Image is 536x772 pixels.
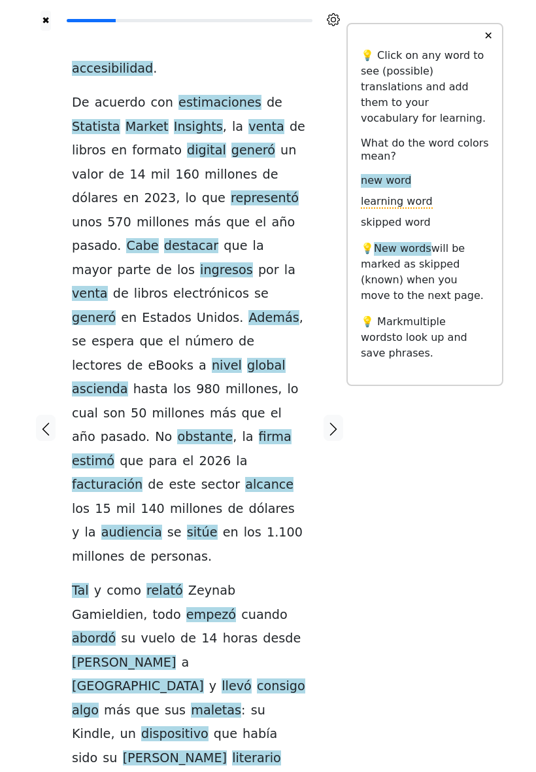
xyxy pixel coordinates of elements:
span: pasado [72,238,117,254]
span: new word [361,174,411,188]
span: en [111,143,127,159]
span: alcance [245,477,293,493]
span: audiencia [101,525,162,541]
span: dólares [72,190,118,207]
span: más [104,703,130,719]
span: firma [259,429,292,446]
span: maletas [191,703,241,719]
span: literario [232,750,281,767]
span: sector [201,477,241,493]
span: 2023 [144,190,176,207]
span: Estados [142,310,191,326]
span: millones [226,381,278,398]
span: parte [118,262,151,279]
span: un [280,143,296,159]
span: de [263,167,278,183]
span: formato [132,143,182,159]
span: global [247,358,286,374]
span: sido [72,750,97,767]
span: año [72,429,95,446]
span: mil [116,501,135,518]
span: la [242,429,253,446]
span: abordó [72,631,116,647]
span: [GEOGRAPHIC_DATA] [72,678,204,695]
span: Además [248,310,299,326]
span: representó [231,190,299,207]
span: mayor [72,262,112,279]
span: , [278,381,282,398]
span: [PERSON_NAME] [72,655,176,671]
span: su [103,750,117,767]
span: como [107,583,141,599]
span: 570 [107,215,131,231]
span: dólares [249,501,295,518]
span: el [169,334,180,350]
span: Tal [72,583,89,599]
span: eBooks [148,358,193,374]
span: horas [223,631,258,647]
span: se [254,286,269,302]
span: . [153,61,157,77]
span: de [129,549,145,565]
span: 14 [129,167,145,183]
span: número [185,334,233,350]
span: millones [170,501,222,518]
span: accesibilidad [72,61,153,77]
span: Cabe [126,238,158,254]
span: los [177,262,195,279]
span: cuando [241,607,288,623]
span: en [223,525,239,541]
span: relató [146,583,183,599]
span: la [84,525,95,541]
span: dispositivo [141,726,209,743]
span: De [72,95,90,111]
button: ✖ [41,10,52,31]
span: y [94,583,101,599]
span: todo [152,607,180,623]
span: nivel [212,358,242,374]
span: el [182,453,193,470]
span: 160 [175,167,199,183]
span: que [224,238,247,254]
span: 1 [267,525,275,541]
span: facturación [72,477,142,493]
p: 💡 Mark to look up and save phrases. [361,314,489,361]
p: 💡 Click on any word to see (possible) translations and add them to your vocabulary for learning. [361,48,489,126]
span: y [209,678,216,695]
span: que [202,190,226,207]
span: en [121,310,137,326]
span: personas [151,549,209,565]
span: de [267,95,282,111]
span: destacar [164,238,218,254]
span: la [232,119,243,135]
span: generó [231,143,275,159]
span: se [167,525,182,541]
span: año [271,215,295,231]
span: a [181,655,189,671]
span: libros [134,286,168,302]
span: . [117,238,121,254]
span: en [123,190,139,207]
span: para [148,453,177,470]
span: mil [151,167,170,183]
span: , [176,190,180,207]
span: que [120,453,143,470]
span: electrónicos [173,286,249,302]
span: Statista [72,119,120,135]
span: multiple words [361,315,446,343]
span: de [180,631,196,647]
span: que [226,215,250,231]
span: espera [92,334,134,350]
span: había [243,726,277,743]
span: este [169,477,195,493]
span: 50 [131,406,146,422]
span: su [251,703,265,719]
span: lo [287,381,298,398]
span: generó [72,310,116,326]
span: digital [187,143,226,159]
span: Insights [174,119,223,135]
span: 14 [201,631,217,647]
span: la [284,262,295,279]
span: de [113,286,129,302]
span: más [210,406,236,422]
